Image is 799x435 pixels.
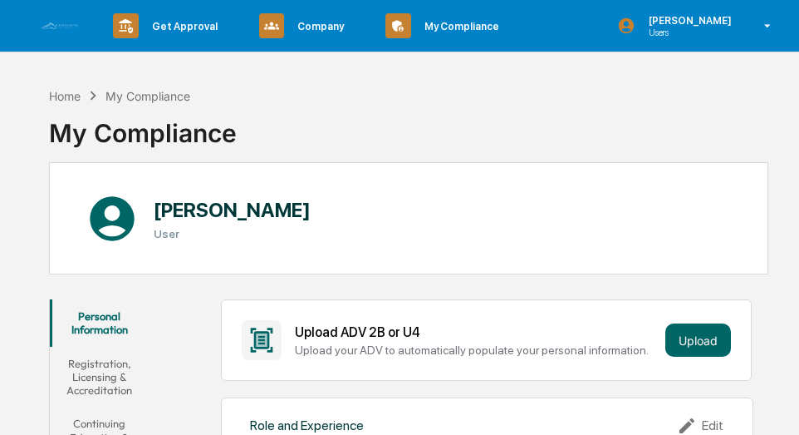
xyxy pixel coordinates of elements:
[154,227,311,240] h3: User
[49,89,81,103] div: Home
[50,299,150,347] button: Personal Information
[105,89,190,103] div: My Compliance
[295,344,659,357] div: Upload your ADV to automatically populate your personal information.
[250,418,364,433] div: Role and Experience
[154,198,311,222] h1: [PERSON_NAME]
[411,20,507,32] p: My Compliance
[295,324,659,340] div: Upload ADV 2B or U4
[50,347,150,408] button: Registration, Licensing & Accreditation
[635,14,740,27] p: [PERSON_NAME]
[139,20,226,32] p: Get Approval
[635,27,740,38] p: Users
[49,105,237,148] div: My Compliance
[40,22,80,31] img: logo
[665,324,731,357] button: Upload
[284,20,352,32] p: Company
